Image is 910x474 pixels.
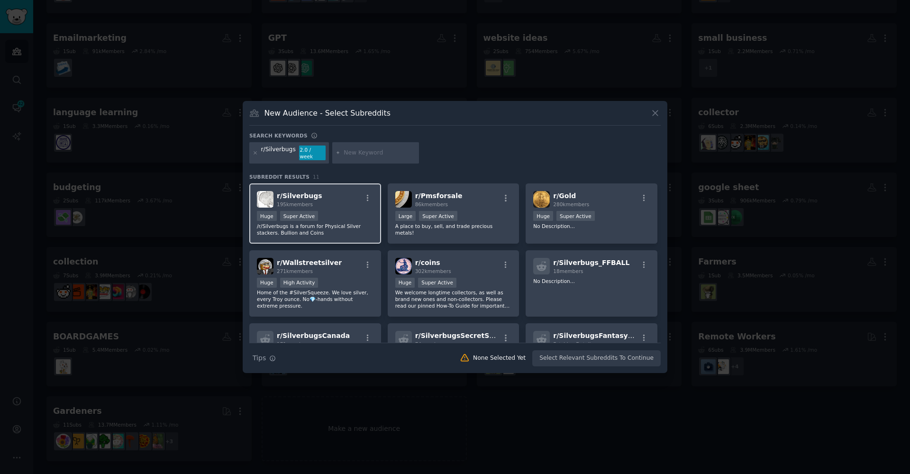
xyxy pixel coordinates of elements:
[419,211,457,221] div: Super Active
[395,289,512,309] p: We welcome longtime collectors, as well as brand new ones and non-collectors. Please read our pin...
[415,332,506,339] span: r/ SilverbugsSecretSanta
[533,191,550,208] img: Gold
[277,341,310,347] span: 171 members
[257,278,277,288] div: Huge
[415,268,451,274] span: 302k members
[395,258,412,274] img: coins
[533,223,650,229] p: No Description...
[249,350,279,366] button: Tips
[553,341,598,347] span: Fetching Details...
[264,108,391,118] h3: New Audience - Select Subreddits
[553,201,589,207] span: 280k members
[418,278,456,288] div: Super Active
[415,201,448,207] span: 86k members
[556,211,595,221] div: Super Active
[344,149,416,157] input: New Keyword
[253,353,266,363] span: Tips
[553,268,583,274] span: 18 members
[533,211,553,221] div: Huge
[257,258,273,274] img: Wallstreetsilver
[277,268,313,274] span: 271k members
[415,341,445,347] span: 74 members
[249,173,309,180] span: Subreddit Results
[553,259,629,266] span: r/ Silverbugs_FFBALL
[280,211,318,221] div: Super Active
[261,146,296,161] div: r/Silverbugs
[395,223,512,236] p: A place to buy, sell, and trade precious metals!
[415,192,463,200] span: r/ Pmsforsale
[280,278,318,288] div: High Activity
[415,259,440,266] span: r/ coins
[395,191,412,208] img: Pmsforsale
[299,146,326,161] div: 2.0 / week
[257,223,373,236] p: /r/Silverbugs is a forum for Physical Silver stackers. Bullion and Coins
[313,174,319,180] span: 11
[257,211,277,221] div: Huge
[553,192,576,200] span: r/ Gold
[249,132,308,139] h3: Search keywords
[257,191,273,208] img: Silverbugs
[277,259,342,266] span: r/ Wallstreetsilver
[553,332,643,339] span: r/ SilverbugsFantasyGolf
[277,332,350,339] span: r/ SilverbugsCanada
[277,192,322,200] span: r/ Silverbugs
[473,354,526,363] div: None Selected Yet
[277,201,313,207] span: 195k members
[395,278,415,288] div: Huge
[257,289,373,309] p: Home of the #SilverSqueeze. We love silver, every Troy ounce. No💎-hands without extreme pressure.
[533,278,650,284] p: No Description...
[395,211,416,221] div: Large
